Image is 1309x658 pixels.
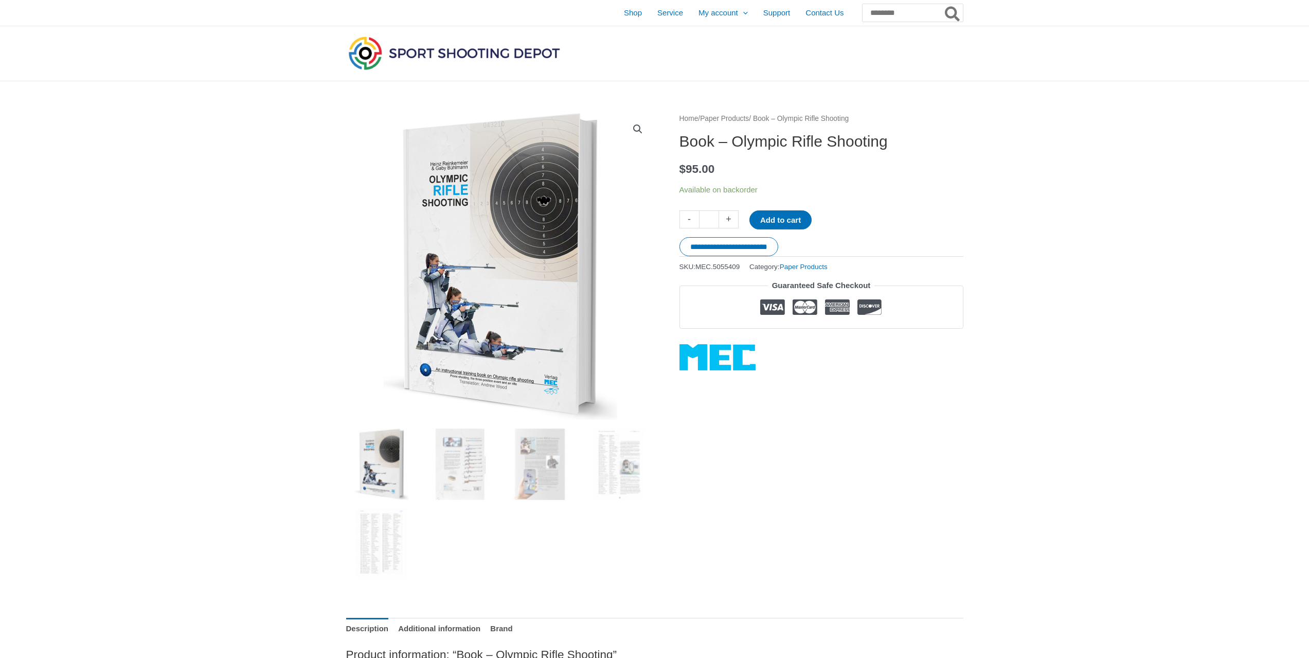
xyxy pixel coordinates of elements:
[679,344,756,370] a: MEC
[583,429,655,500] img: Book - Olympic Rifle Shooting - Image 4
[768,278,875,293] legend: Guaranteed Safe Checkout
[679,115,698,122] a: Home
[719,210,739,228] a: +
[943,4,963,22] button: Search
[699,210,719,228] input: Product quantity
[425,429,496,500] img: Book - Olympic Rifle Shooting - Image 2
[679,183,963,197] p: Available on backorder
[346,618,389,640] a: Description
[679,163,686,175] span: $
[679,132,963,151] h1: Book – Olympic Rifle Shooting
[398,618,480,640] a: Additional information
[749,260,828,273] span: Category:
[346,508,418,579] img: Book - Olympic Rifle Shooting - Image 5
[780,263,828,271] a: Paper Products
[679,210,699,228] a: -
[679,112,963,126] nav: Breadcrumb
[346,112,655,421] img: Book - Olympic Rifle Shooting
[700,115,749,122] a: Paper Products
[679,163,715,175] bdi: 95.00
[490,618,512,640] a: Brand
[504,429,576,500] img: Book - Olympic Rifle Shooting - Image 3
[749,210,812,229] button: Add to cart
[679,260,740,273] span: SKU:
[346,429,418,500] img: Book - Olympic Rifle Shooting
[629,120,647,138] a: View full-screen image gallery
[346,34,562,72] img: Sport Shooting Depot
[695,263,740,271] span: MEC.5055409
